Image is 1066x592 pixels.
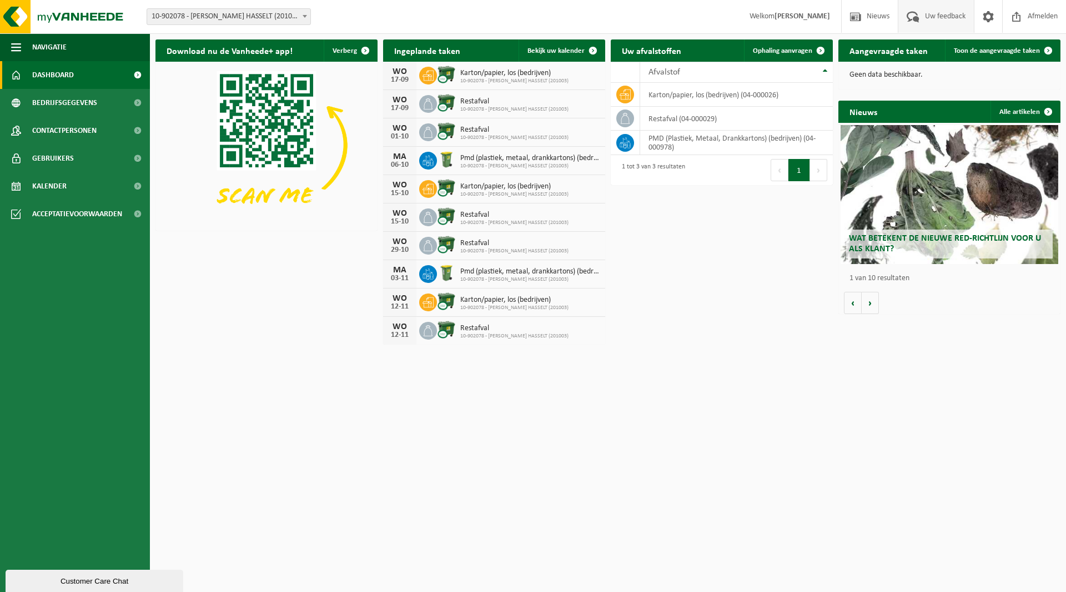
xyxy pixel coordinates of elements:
div: WO [389,237,411,246]
span: 10-902078 - [PERSON_NAME] HASSELT (201003) [460,191,569,198]
span: 10-902078 - [PERSON_NAME] HASSELT (201003) [460,106,569,113]
h2: Download nu de Vanheede+ app! [155,39,304,61]
div: WO [389,181,411,190]
span: Restafval [460,324,569,333]
button: Vorige [844,292,862,314]
img: WB-0240-HPE-GN-50 [437,263,456,282]
span: Karton/papier, los (bedrijven) [460,296,569,305]
span: Toon de aangevraagde taken [954,47,1040,54]
span: Pmd (plastiek, metaal, drankkartons) (bedrijven) [460,267,600,276]
div: WO [389,322,411,331]
a: Alle artikelen [990,101,1059,123]
h2: Ingeplande taken [383,39,471,61]
span: 10-902078 - [PERSON_NAME] HASSELT (201003) [460,276,600,283]
div: 15-10 [389,190,411,197]
div: 06-10 [389,161,411,169]
button: Previous [771,159,788,181]
span: Karton/papier, los (bedrijven) [460,69,569,78]
button: Volgende [862,292,879,314]
img: WB-1100-CU [437,122,456,141]
span: Bekijk uw kalender [527,47,585,54]
div: 17-09 [389,105,411,112]
span: Kalender [32,172,67,200]
iframe: chat widget [6,568,185,592]
span: Ophaling aanvragen [753,47,812,54]
td: restafval (04-000029) [640,107,833,131]
span: 10-902078 - [PERSON_NAME] HASSELT (201003) [460,163,600,170]
p: Geen data beschikbaar. [849,71,1049,79]
span: Restafval [460,97,569,106]
button: Next [810,159,827,181]
div: WO [389,209,411,218]
div: 17-09 [389,76,411,84]
img: WB-0240-HPE-GN-50 [437,150,456,169]
img: WB-1100-CU [437,292,456,311]
span: 10-902078 - [PERSON_NAME] HASSELT (201003) [460,333,569,340]
td: karton/papier, los (bedrijven) (04-000026) [640,83,833,107]
div: 03-11 [389,275,411,282]
span: Bedrijfsgegevens [32,89,97,117]
span: 10-902078 - AVA HASSELT (201003) - HASSELT [147,8,311,25]
span: Afvalstof [648,68,680,77]
td: PMD (Plastiek, Metaal, Drankkartons) (bedrijven) (04-000978) [640,131,833,155]
h2: Uw afvalstoffen [611,39,692,61]
p: 1 van 10 resultaten [849,275,1055,282]
div: WO [389,96,411,105]
div: 15-10 [389,218,411,226]
div: MA [389,266,411,275]
span: 10-902078 - [PERSON_NAME] HASSELT (201003) [460,135,569,141]
div: 29-10 [389,246,411,254]
img: Download de VHEPlus App [155,62,378,228]
a: Bekijk uw kalender [519,39,604,62]
a: Ophaling aanvragen [744,39,832,62]
img: WB-1100-CU [437,65,456,84]
span: 10-902078 - [PERSON_NAME] HASSELT (201003) [460,305,569,311]
div: 12-11 [389,303,411,311]
span: Contactpersonen [32,117,97,145]
div: WO [389,67,411,76]
img: WB-1100-CU [437,320,456,339]
button: 1 [788,159,810,181]
span: Restafval [460,126,569,135]
span: 10-902078 - [PERSON_NAME] HASSELT (201003) [460,78,569,84]
span: Wat betekent de nieuwe RED-richtlijn voor u als klant? [849,234,1041,253]
img: WB-1100-CU [437,93,456,112]
span: Verberg [333,47,357,54]
span: Restafval [460,211,569,220]
img: WB-1100-CU [437,178,456,197]
img: WB-1100-CU [437,235,456,254]
span: 10-902078 - [PERSON_NAME] HASSELT (201003) [460,220,569,226]
strong: [PERSON_NAME] [775,12,830,21]
span: 10-902078 - AVA HASSELT (201003) - HASSELT [147,9,310,24]
button: Verberg [324,39,376,62]
div: WO [389,124,411,133]
h2: Aangevraagde taken [838,39,939,61]
span: Acceptatievoorwaarden [32,200,122,228]
span: Dashboard [32,61,74,89]
div: 12-11 [389,331,411,339]
span: Gebruikers [32,145,74,172]
span: Pmd (plastiek, metaal, drankkartons) (bedrijven) [460,154,600,163]
a: Wat betekent de nieuwe RED-richtlijn voor u als klant? [841,125,1058,264]
div: MA [389,152,411,161]
span: Karton/papier, los (bedrijven) [460,182,569,191]
div: WO [389,294,411,303]
div: 1 tot 3 van 3 resultaten [616,158,685,182]
a: Toon de aangevraagde taken [945,39,1059,62]
h2: Nieuws [838,101,888,122]
img: WB-1100-CU [437,207,456,226]
span: Navigatie [32,33,67,61]
div: 01-10 [389,133,411,141]
span: 10-902078 - [PERSON_NAME] HASSELT (201003) [460,248,569,255]
span: Restafval [460,239,569,248]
